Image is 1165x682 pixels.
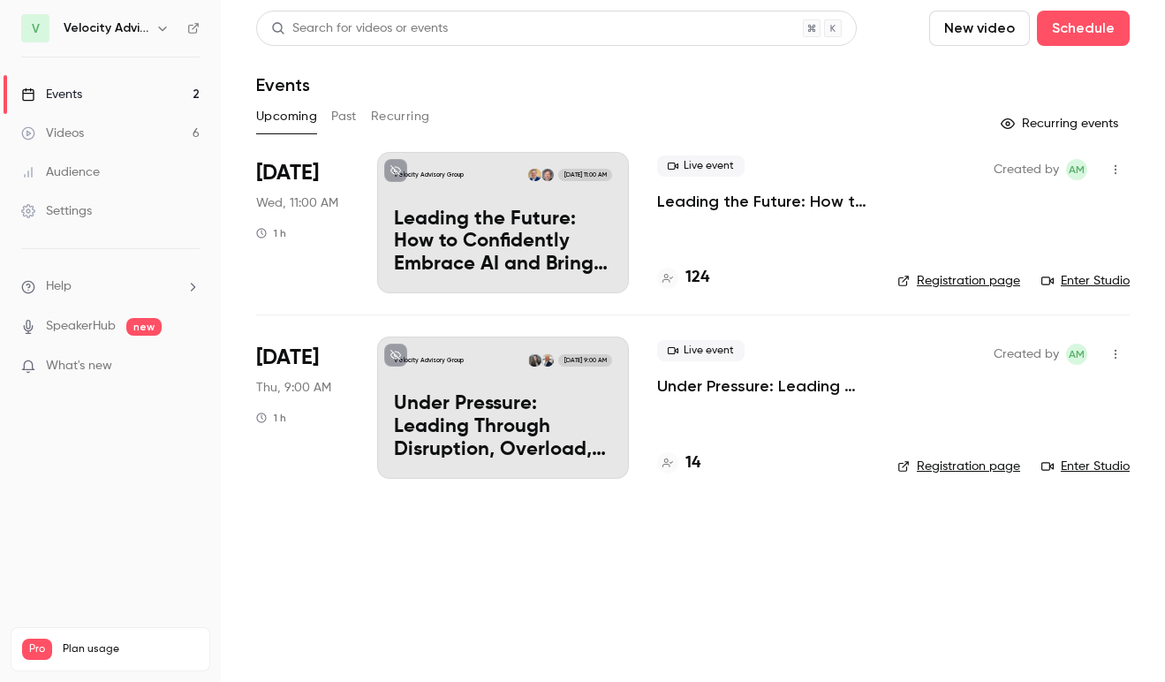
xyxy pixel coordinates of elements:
[256,344,319,372] span: [DATE]
[1069,159,1085,180] span: AM
[897,272,1020,290] a: Registration page
[371,102,430,131] button: Recurring
[929,11,1030,46] button: New video
[126,318,162,336] span: new
[256,159,319,187] span: [DATE]
[377,152,629,293] a: Velocity Advisory GroupWes BoggsDan Silvert[DATE] 11:00 AMLeading the Future: How to Confidently ...
[528,354,541,367] img: Amanda Nichols
[46,317,116,336] a: SpeakerHub
[897,458,1020,475] a: Registration page
[32,19,40,38] span: V
[64,19,148,37] h6: Velocity Advisory Group
[1066,159,1087,180] span: Abbie Mood
[46,357,112,375] span: What's new
[657,191,869,212] a: Leading the Future: How to Confidently Embrace AI and Bring Your Team Along
[657,375,869,397] a: Under Pressure: Leading Through Disruption, Overload, and Change
[994,344,1059,365] span: Created by
[657,451,700,475] a: 14
[657,266,709,290] a: 124
[256,152,349,293] div: Aug 20 Wed, 11:00 AM (America/Denver)
[657,340,745,361] span: Live event
[528,169,541,181] img: Dan Silvert
[685,451,700,475] h4: 14
[994,159,1059,180] span: Created by
[46,277,72,296] span: Help
[256,226,286,240] div: 1 h
[21,86,82,103] div: Events
[331,102,357,131] button: Past
[1041,458,1130,475] a: Enter Studio
[21,202,92,220] div: Settings
[1066,344,1087,365] span: Abbie Mood
[394,170,464,179] p: Velocity Advisory Group
[271,19,448,38] div: Search for videos or events
[21,163,100,181] div: Audience
[394,356,464,365] p: Velocity Advisory Group
[394,393,612,461] p: Under Pressure: Leading Through Disruption, Overload, and Change
[558,169,611,181] span: [DATE] 11:00 AM
[1037,11,1130,46] button: Schedule
[657,155,745,177] span: Live event
[178,359,200,375] iframe: Noticeable Trigger
[1041,272,1130,290] a: Enter Studio
[558,354,611,367] span: [DATE] 9:00 AM
[685,266,709,290] h4: 124
[21,277,200,296] li: help-dropdown-opener
[541,354,554,367] img: Christian Nielson
[394,208,612,277] p: Leading the Future: How to Confidently Embrace AI and Bring Your Team Along
[256,194,338,212] span: Wed, 11:00 AM
[256,411,286,425] div: 1 h
[21,125,84,142] div: Videos
[256,379,331,397] span: Thu, 9:00 AM
[993,110,1130,138] button: Recurring events
[256,74,310,95] h1: Events
[63,642,199,656] span: Plan usage
[541,169,554,181] img: Wes Boggs
[256,337,349,478] div: Aug 28 Thu, 9:00 AM (America/Denver)
[377,337,629,478] a: Velocity Advisory GroupChristian NielsonAmanda Nichols[DATE] 9:00 AMUnder Pressure: Leading Throu...
[1069,344,1085,365] span: AM
[256,102,317,131] button: Upcoming
[22,639,52,660] span: Pro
